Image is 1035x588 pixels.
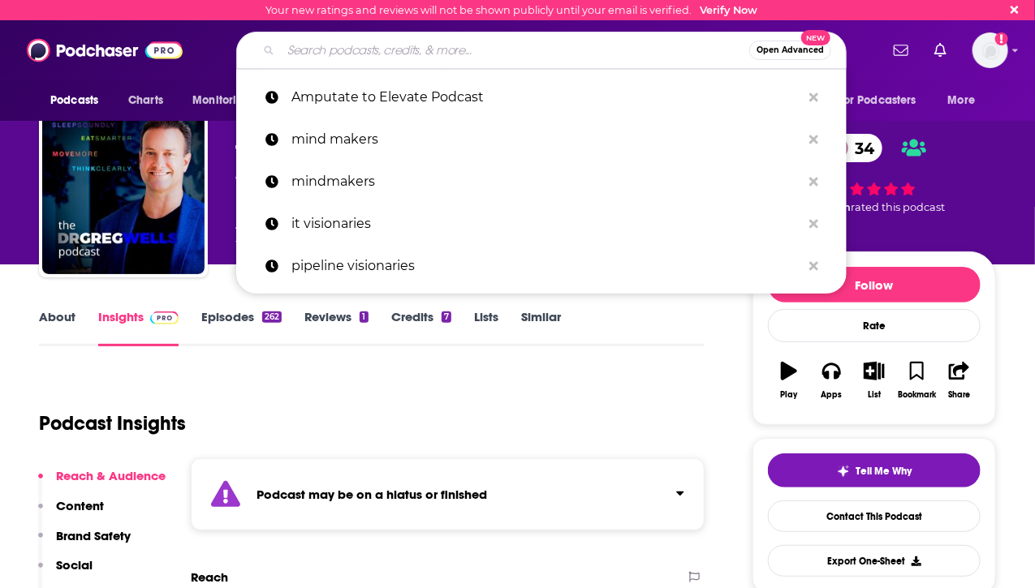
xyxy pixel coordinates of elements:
[391,309,451,346] a: Credits7
[360,311,368,323] div: 1
[191,569,228,585] h2: Reach
[768,453,981,487] button: tell me why sparkleTell Me Why
[38,498,104,528] button: Content
[972,32,1008,68] button: Show profile menu
[768,545,981,577] button: Export One-Sheet
[236,118,847,161] a: mind makers
[948,390,970,400] div: Share
[768,500,981,532] a: Contact This Podcast
[128,89,163,112] span: Charts
[257,487,487,502] strong: Podcast may be on a hiatus or finished
[56,528,131,543] p: Brand Safety
[56,498,104,513] p: Content
[118,85,173,116] a: Charts
[700,4,757,16] a: Verify Now
[753,123,996,225] div: 34 1 personrated this podcast
[38,528,131,558] button: Brand Safety
[749,41,831,60] button: Open AdvancedNew
[235,123,375,139] span: Dr. [PERSON_NAME]
[236,203,847,245] a: it visionaries
[474,309,498,346] a: Lists
[291,76,801,118] p: Amputate to Elevate Podcast
[27,35,183,66] img: Podchaser - Follow, Share and Rate Podcasts
[181,85,271,116] button: open menu
[291,161,801,203] p: mindmakers
[898,390,936,400] div: Bookmark
[38,468,166,498] button: Reach & Audience
[236,245,847,287] a: pipeline visionaries
[281,37,749,63] input: Search podcasts, credits, & more...
[191,458,705,530] section: Click to expand status details
[521,309,561,346] a: Similar
[291,118,801,161] p: mind makers
[56,557,93,573] p: Social
[768,267,981,303] button: Follow
[822,390,843,400] div: Apps
[938,351,981,410] button: Share
[972,32,1008,68] span: Logged in as MarissaMartinez
[851,201,945,213] span: rated this podcast
[42,112,205,274] img: The Dr. Greg Wells Podcast - Health, Wellbeing & Peak Performance
[810,351,852,410] button: Apps
[972,32,1008,68] img: User Profile
[236,161,847,203] a: mindmakers
[201,309,282,346] a: Episodes262
[236,76,847,118] a: Amputate to Elevate Podcast
[50,89,98,112] span: Podcasts
[304,309,368,346] a: Reviews1
[235,234,463,254] span: featuring
[937,85,996,116] button: open menu
[291,245,801,287] p: pipeline visionaries
[822,134,882,162] a: 34
[868,390,881,400] div: List
[948,89,976,112] span: More
[235,215,463,254] div: A weekly podcast
[781,390,798,400] div: Play
[895,351,938,410] button: Bookmark
[442,311,451,323] div: 7
[768,309,981,342] div: Rate
[839,89,916,112] span: For Podcasters
[853,351,895,410] button: List
[192,89,250,112] span: Monitoring
[56,468,166,483] p: Reach & Audience
[236,32,847,69] div: Search podcasts, credits, & more...
[837,465,850,478] img: tell me why sparkle
[995,32,1008,45] svg: Email not verified
[887,36,915,64] a: Show notifications dropdown
[98,309,179,346] a: InsightsPodchaser Pro
[150,311,179,324] img: Podchaser Pro
[262,311,282,323] div: 262
[265,4,757,16] div: Your new ratings and reviews will not be shown publicly until your email is verified.
[757,46,824,54] span: Open Advanced
[828,85,940,116] button: open menu
[39,411,186,436] h1: Podcast Insights
[768,351,810,410] button: Play
[39,309,75,346] a: About
[928,36,953,64] a: Show notifications dropdown
[856,465,912,478] span: Tell Me Why
[801,30,830,45] span: New
[39,85,119,116] button: open menu
[38,557,93,587] button: Social
[291,203,801,245] p: it visionaries
[839,134,882,162] span: 34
